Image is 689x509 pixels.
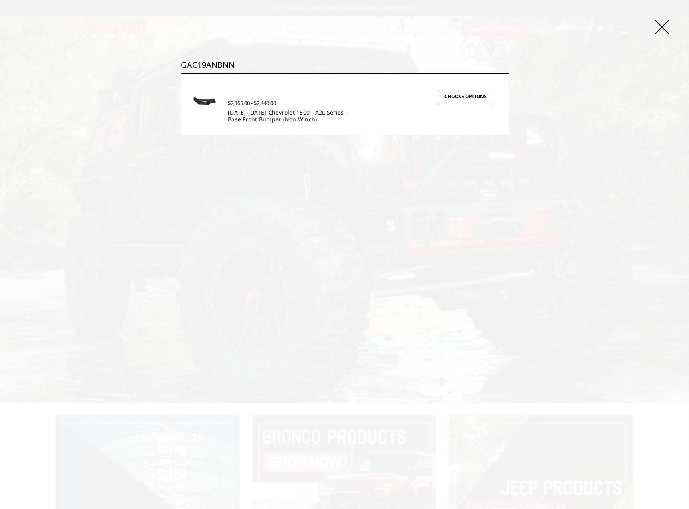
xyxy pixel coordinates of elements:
[189,93,220,110] img: 2019-2021 Chevrolet 1500 - A2L Series - Base Front Bumper (Non Winch)
[181,57,509,73] input: Search the store
[189,86,220,117] a: 2019-2021 Chevrolet 1500 - A2L Series - Base Front Bumper (Non Winch)
[228,99,276,107] span: $2,165.00 - $2,440.00
[439,90,492,103] a: Choose Options
[228,109,348,123] a: [DATE]-[DATE] Chevrolet 1500 - A2L Series - Base Front Bumper (Non Winch)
